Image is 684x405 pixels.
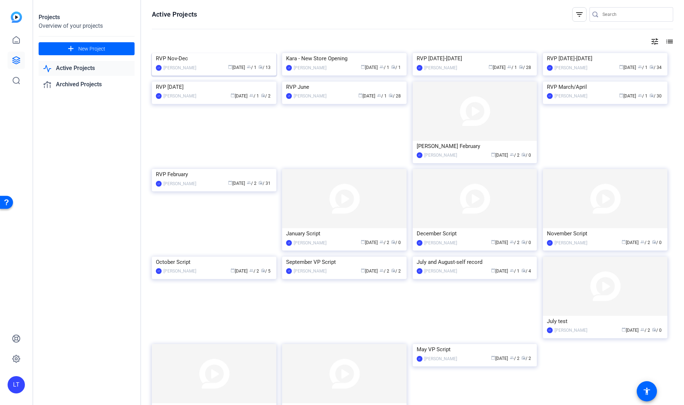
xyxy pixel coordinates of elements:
div: [PERSON_NAME] [163,180,196,187]
div: LT [417,240,422,246]
span: [DATE] [231,93,247,99]
span: [DATE] [231,269,247,274]
span: radio [521,240,526,244]
div: [PERSON_NAME] [554,327,587,334]
span: / 2 [380,269,389,274]
div: October Script [156,257,272,267]
div: LT [286,268,292,274]
span: [DATE] [358,93,375,99]
span: / 5 [261,269,271,274]
div: July and August-self record [417,257,533,267]
span: calendar_today [228,65,232,69]
span: [DATE] [622,328,639,333]
span: calendar_today [619,65,623,69]
span: calendar_today [361,240,365,244]
span: / 2 [380,240,389,245]
span: / 2 [510,356,519,361]
div: RVP March/April [547,82,663,92]
div: LT [547,240,553,246]
span: group [638,65,642,69]
span: group [247,180,251,185]
span: calendar_today [361,268,365,273]
span: [DATE] [361,65,378,70]
div: RVP [DATE] [156,82,272,92]
span: [DATE] [491,269,508,274]
span: group [640,327,645,332]
a: Active Projects [39,61,135,76]
span: [DATE] [619,65,636,70]
div: [PERSON_NAME] [163,92,196,100]
span: / 1 [247,65,256,70]
div: [PERSON_NAME] [424,152,457,159]
span: [DATE] [488,65,505,70]
div: [PERSON_NAME] [554,92,587,100]
span: / 13 [258,65,271,70]
span: calendar_today [361,65,365,69]
span: group [380,65,384,69]
span: / 1 [391,65,401,70]
span: [DATE] [622,240,639,245]
span: / 2 [247,181,256,186]
span: calendar_today [488,65,493,69]
span: group [377,93,381,97]
span: radio [649,93,654,97]
div: Kara - New Store Opening [286,53,403,64]
span: / 0 [521,240,531,245]
span: calendar_today [491,268,495,273]
div: [PERSON_NAME] [424,267,457,275]
div: [PERSON_NAME] [424,239,457,247]
div: [PERSON_NAME] [163,267,196,275]
span: / 30 [649,93,662,99]
mat-icon: add [66,44,75,53]
div: [PERSON_NAME] [554,64,587,71]
div: LT [156,181,162,187]
div: [PERSON_NAME] February [417,141,533,152]
span: / 2 [510,153,519,158]
span: radio [521,268,526,273]
span: / 2 [391,269,401,274]
span: group [247,65,251,69]
div: LT [417,356,422,362]
span: [DATE] [491,356,508,361]
span: calendar_today [228,180,232,185]
span: calendar_today [231,93,235,97]
span: [DATE] [228,181,245,186]
span: / 34 [649,65,662,70]
span: / 1 [377,93,387,99]
span: / 2 [261,93,271,99]
div: July test [547,316,663,327]
span: calendar_today [358,93,363,97]
span: / 1 [638,93,648,99]
span: group [249,268,254,273]
div: LT [286,65,292,71]
span: radio [649,65,654,69]
span: radio [521,356,526,360]
div: LT [156,268,162,274]
div: December Script [417,228,533,239]
div: [PERSON_NAME] [554,239,587,247]
span: group [638,93,642,97]
span: radio [261,268,265,273]
span: radio [261,93,265,97]
span: calendar_today [231,268,235,273]
div: [PERSON_NAME] [163,64,196,71]
span: calendar_today [491,240,495,244]
span: group [380,268,384,273]
div: [PERSON_NAME] [424,64,457,71]
span: [DATE] [619,93,636,99]
span: New Project [78,45,105,53]
span: [DATE] [491,153,508,158]
span: calendar_today [491,152,495,157]
div: RVP February [156,169,272,180]
div: May VP Script [417,344,533,355]
div: LT [547,65,553,71]
span: / 0 [521,153,531,158]
div: [PERSON_NAME] [294,267,326,275]
div: [PERSON_NAME] [294,64,326,71]
div: LT [8,376,25,393]
div: Projects [39,13,135,22]
div: [PERSON_NAME] [294,239,326,247]
div: LT [417,152,422,158]
div: [PERSON_NAME] [294,92,326,100]
span: radio [389,93,393,97]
